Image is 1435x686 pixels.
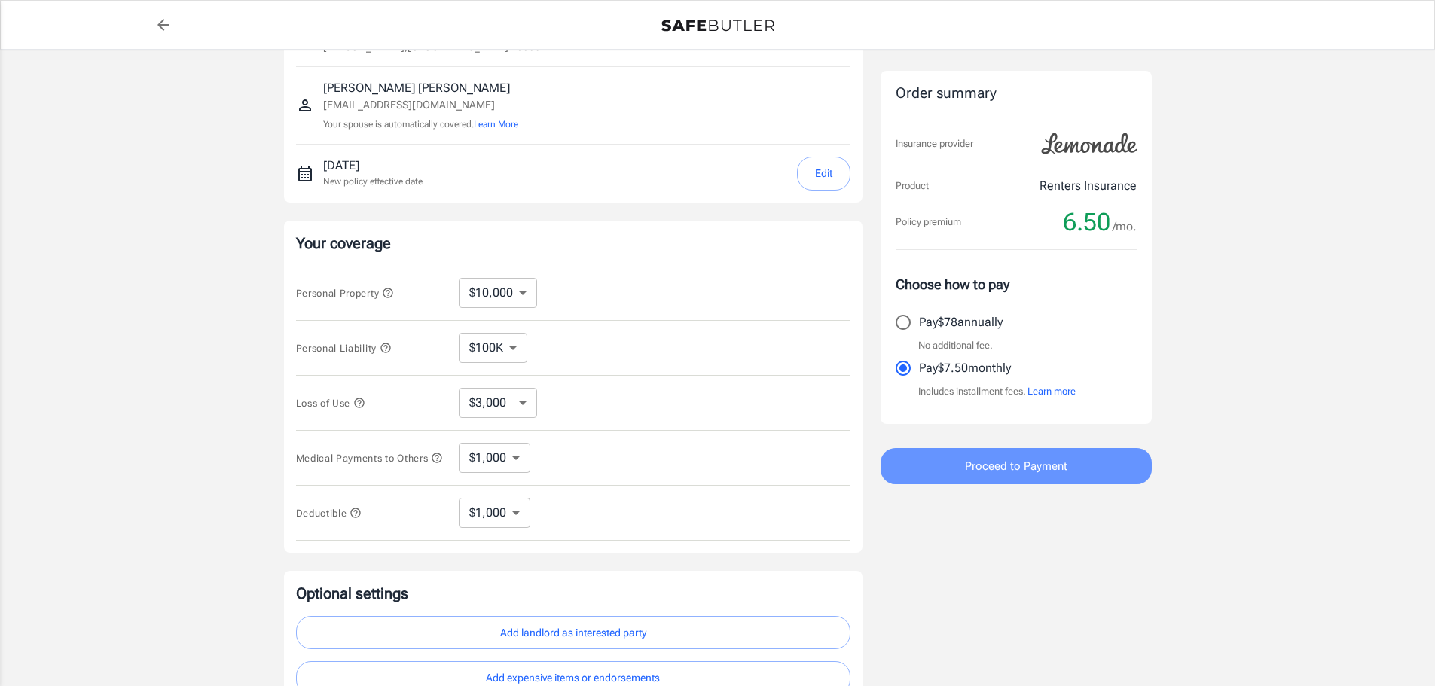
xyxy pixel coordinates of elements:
button: Add landlord as interested party [296,616,850,650]
p: [EMAIL_ADDRESS][DOMAIN_NAME] [323,97,518,113]
span: Personal Property [296,288,394,299]
p: [DATE] [323,157,423,175]
p: Choose how to pay [896,274,1137,294]
span: Personal Liability [296,343,392,354]
p: [PERSON_NAME] [PERSON_NAME] [323,79,518,97]
p: Optional settings [296,583,850,604]
span: 6.50 [1063,207,1110,237]
img: Lemonade [1033,123,1146,165]
button: Medical Payments to Others [296,449,444,467]
button: Loss of Use [296,394,365,412]
div: Order summary [896,83,1137,105]
button: Deductible [296,504,362,522]
p: Policy premium [896,215,961,230]
span: Deductible [296,508,362,519]
a: back to quotes [148,10,179,40]
span: Medical Payments to Others [296,453,444,464]
p: Insurance provider [896,136,973,151]
button: Personal Property [296,284,394,302]
svg: Insured person [296,96,314,114]
p: Your spouse is automatically covered. [323,117,518,132]
p: New policy effective date [323,175,423,188]
span: /mo. [1113,216,1137,237]
p: No additional fee. [918,338,993,353]
span: Proceed to Payment [965,456,1067,476]
p: Your coverage [296,233,850,254]
button: Personal Liability [296,339,392,357]
button: Proceed to Payment [881,448,1152,484]
svg: New policy start date [296,165,314,183]
p: Pay $78 annually [919,313,1003,331]
button: Learn more [1027,384,1076,399]
p: Renters Insurance [1040,177,1137,195]
p: Includes installment fees. [918,384,1076,399]
button: Learn More [474,117,518,131]
p: Pay $7.50 monthly [919,359,1011,377]
button: Edit [797,157,850,191]
img: Back to quotes [661,20,774,32]
span: Loss of Use [296,398,365,409]
p: Product [896,178,929,194]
